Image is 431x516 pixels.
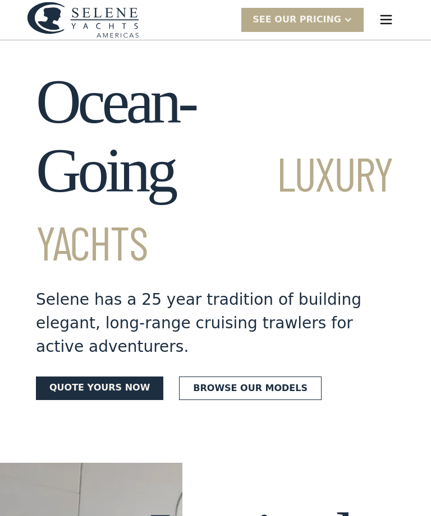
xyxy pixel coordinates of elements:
[253,13,341,26] div: SEE Our Pricing
[241,8,364,32] div: SEE Our Pricing
[27,2,139,38] a: home
[368,2,404,38] div: menu
[36,288,395,359] div: Selene has a 25 year tradition of building elegant, long-range cruising trawlers for active adven...
[36,145,392,270] span: Luxury Yachts
[36,376,163,400] a: Quote yours now
[179,376,322,400] a: Browse our models
[36,67,395,275] h1: Ocean-Going
[27,2,139,38] img: logo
